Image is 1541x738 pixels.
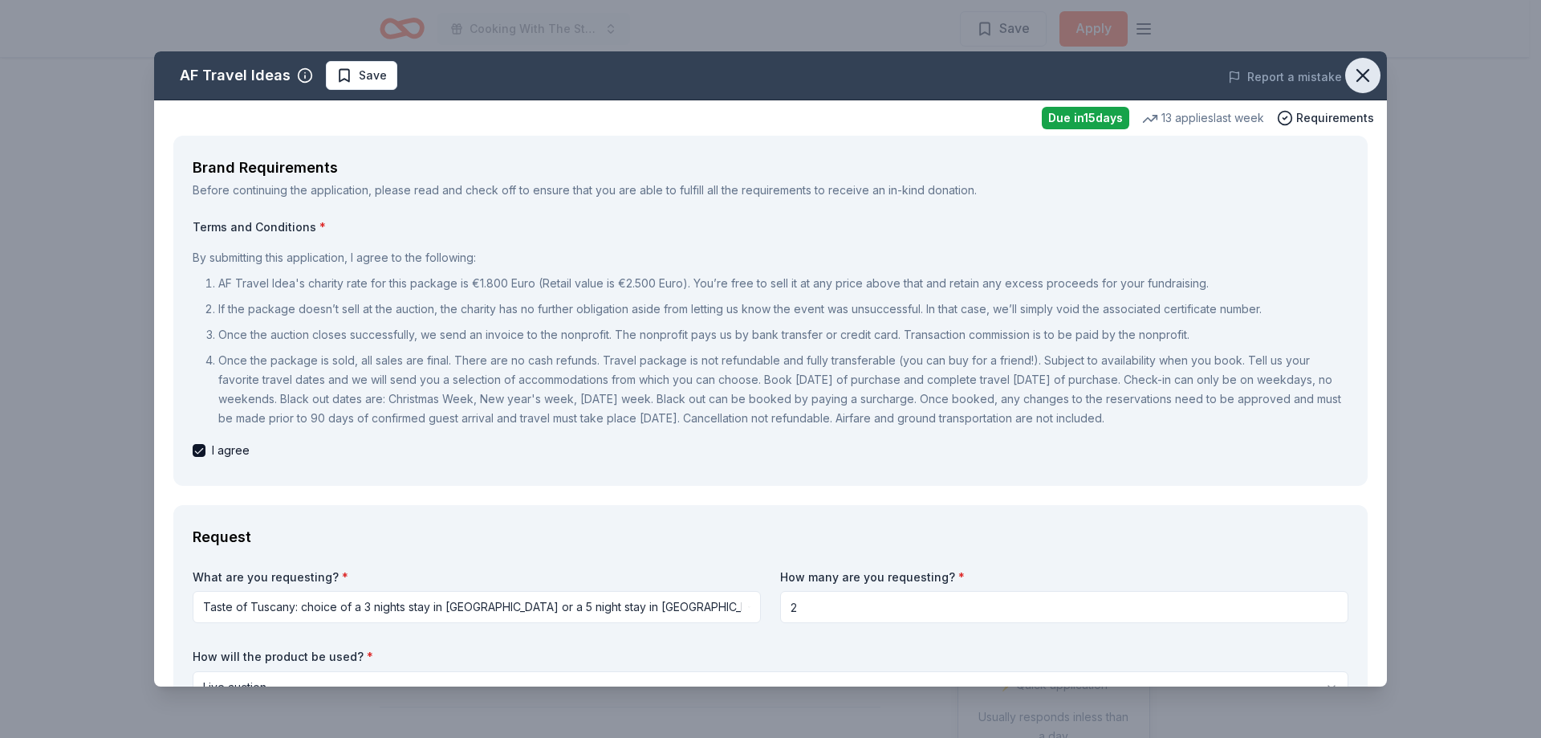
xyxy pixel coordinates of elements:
span: Save [359,66,387,85]
span: I agree [212,441,250,460]
div: 13 applies last week [1142,108,1264,128]
div: AF Travel Ideas [180,63,291,88]
span: Requirements [1296,108,1374,128]
button: Report a mistake [1228,67,1342,87]
div: Due in 15 days [1042,107,1129,129]
label: Terms and Conditions [193,219,1348,235]
label: How will the product be used? [193,649,1348,665]
p: If the package doesn’t sell at the auction, the charity has no further obligation aside from lett... [218,300,1348,319]
div: Brand Requirements [193,155,1348,181]
button: Requirements [1277,108,1374,128]
label: How many are you requesting? [780,569,1348,585]
p: By submitting this application, I agree to the following: [193,248,1348,267]
div: Before continuing the application, please read and check off to ensure that you are able to fulfi... [193,181,1348,200]
button: Save [326,61,397,90]
p: Once the package is sold, all sales are final. There are no cash refunds. Travel package is not r... [218,351,1348,428]
div: Request [193,524,1348,550]
p: Once the auction closes successfully, we send an invoice to the nonprofit. The nonprofit pays us ... [218,325,1348,345]
label: What are you requesting? [193,569,761,585]
p: AF Travel Idea's charity rate for this package is €1.800 Euro (Retail value is €2.500 Euro). You’... [218,274,1348,293]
